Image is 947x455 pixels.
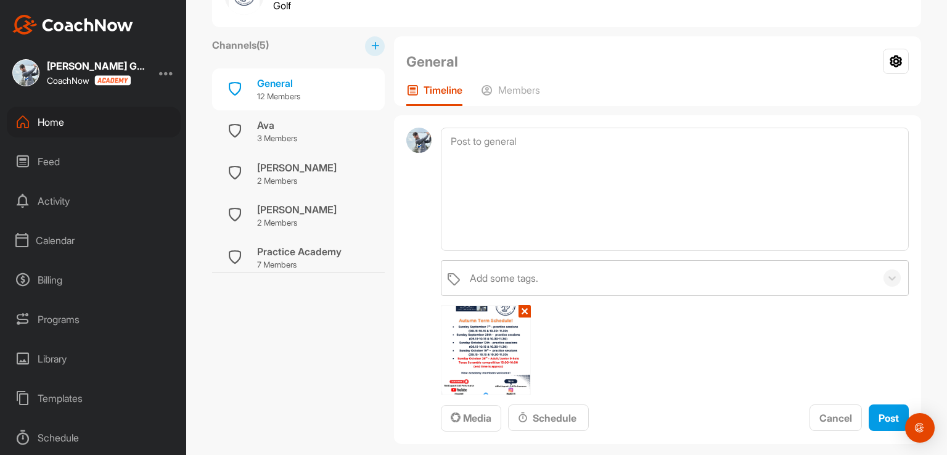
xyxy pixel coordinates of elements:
[7,107,181,137] div: Home
[7,186,181,216] div: Activity
[47,61,146,71] div: [PERSON_NAME] Golf Performance
[7,304,181,335] div: Programs
[257,175,337,187] p: 2 Members
[7,225,181,256] div: Calendar
[424,84,462,96] p: Timeline
[212,38,269,52] label: Channels ( 5 )
[451,412,491,424] span: Media
[441,405,501,432] button: Media
[94,75,131,86] img: CoachNow acadmey
[7,422,181,453] div: Schedule
[47,75,131,86] div: CoachNow
[7,264,181,295] div: Billing
[470,271,538,285] div: Add some tags.
[12,59,39,86] img: square_0873d4d2f4113d046cf497d4cfcba783.jpg
[257,160,337,175] div: [PERSON_NAME]
[257,91,300,103] p: 12 Members
[7,146,181,177] div: Feed
[7,383,181,414] div: Templates
[406,51,458,72] h2: General
[879,412,899,424] span: Post
[257,244,342,259] div: Practice Academy
[905,413,935,443] div: Open Intercom Messenger
[441,306,530,395] img: image
[518,411,579,425] div: Schedule
[257,202,337,217] div: [PERSON_NAME]
[519,305,531,318] button: ✕
[819,412,852,424] span: Cancel
[257,76,300,91] div: General
[12,15,133,35] img: CoachNow
[406,128,432,153] img: avatar
[257,118,297,133] div: Ava
[810,404,862,431] button: Cancel
[498,84,540,96] p: Members
[257,259,342,271] p: 7 Members
[7,343,181,374] div: Library
[257,217,337,229] p: 2 Members
[257,133,297,145] p: 3 Members
[869,404,909,431] button: Post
